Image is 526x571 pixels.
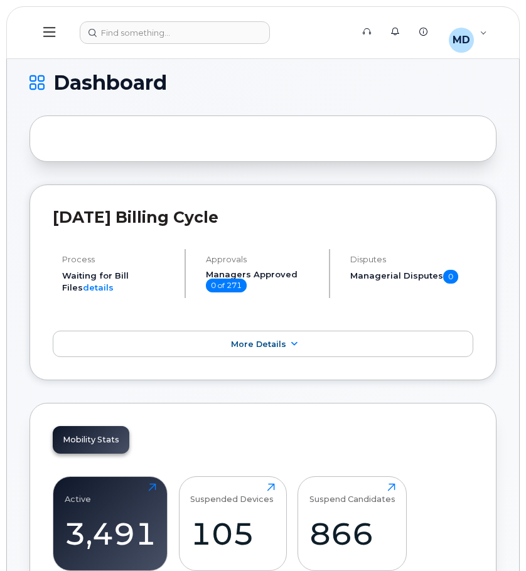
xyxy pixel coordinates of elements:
[206,279,247,292] span: 0 of 271
[206,270,318,292] h5: Managers Approved
[206,255,318,264] h4: Approvals
[62,270,174,293] li: Waiting for Bill Files
[190,515,275,552] div: 105
[53,73,167,92] span: Dashboard
[83,282,114,292] a: details
[65,483,91,504] div: Active
[350,270,473,284] h5: Managerial Disputes
[65,515,156,552] div: 3,491
[190,483,274,504] div: Suspended Devices
[309,515,395,552] div: 866
[53,208,473,227] h2: [DATE] Billing Cycle
[231,339,286,349] span: More Details
[443,270,458,284] span: 0
[309,483,395,563] a: Suspend Candidates866
[350,255,473,264] h4: Disputes
[65,483,156,563] a: Active3,491
[62,255,174,264] h4: Process
[309,483,395,504] div: Suspend Candidates
[190,483,275,563] a: Suspended Devices105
